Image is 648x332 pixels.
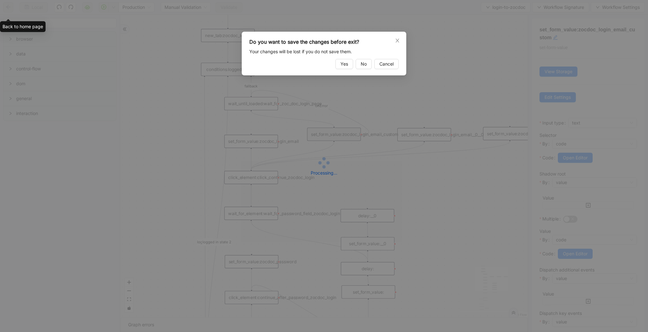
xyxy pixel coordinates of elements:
button: Cancel [374,59,399,69]
button: Yes [335,59,353,69]
span: Yes [340,61,348,67]
button: Close [394,37,401,44]
button: No [356,59,372,69]
div: Your changes will be lost if you do not save them. [249,48,399,55]
span: No [361,61,367,67]
span: close [395,38,400,43]
div: Do you want to save the changes before exit? [249,38,399,46]
span: Cancel [379,61,394,67]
